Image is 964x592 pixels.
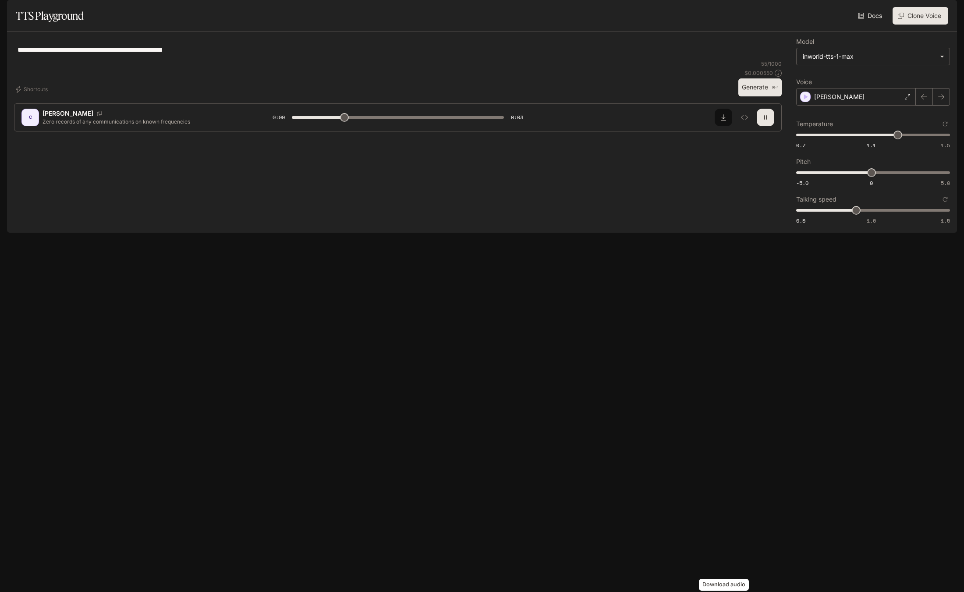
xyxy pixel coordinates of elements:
button: Inspect [736,109,753,126]
span: 1.1 [867,142,876,149]
p: Model [796,39,814,45]
button: Clone Voice [893,7,948,25]
div: Download audio [699,579,749,591]
span: 5.0 [941,179,950,187]
span: 1.5 [941,217,950,224]
span: 1.0 [867,217,876,224]
div: inworld-tts-1-max [797,48,950,65]
button: Copy Voice ID [93,111,106,116]
p: ⌘⏎ [772,85,778,90]
button: open drawer [7,4,22,20]
p: Talking speed [796,196,836,202]
button: Download audio [715,109,732,126]
span: 0 [870,179,873,187]
button: Reset to default [940,195,950,204]
p: Zero records of any communications on known frequencies [43,118,252,125]
p: Pitch [796,159,811,165]
h1: TTS Playground [16,7,84,25]
p: [PERSON_NAME] [43,109,93,118]
span: 0:00 [273,113,285,122]
p: Temperature [796,121,833,127]
button: Generate⌘⏎ [738,78,782,96]
div: C [23,110,37,124]
span: 0.5 [796,217,805,224]
span: 1.5 [941,142,950,149]
button: Shortcuts [14,82,51,96]
span: 0:03 [511,113,523,122]
div: inworld-tts-1-max [803,52,936,61]
span: -5.0 [796,179,808,187]
a: Docs [856,7,886,25]
span: 0.7 [796,142,805,149]
p: $ 0.000550 [744,69,773,77]
p: [PERSON_NAME] [814,92,865,101]
button: Reset to default [940,119,950,129]
p: 55 / 1000 [761,60,782,67]
p: Voice [796,79,812,85]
